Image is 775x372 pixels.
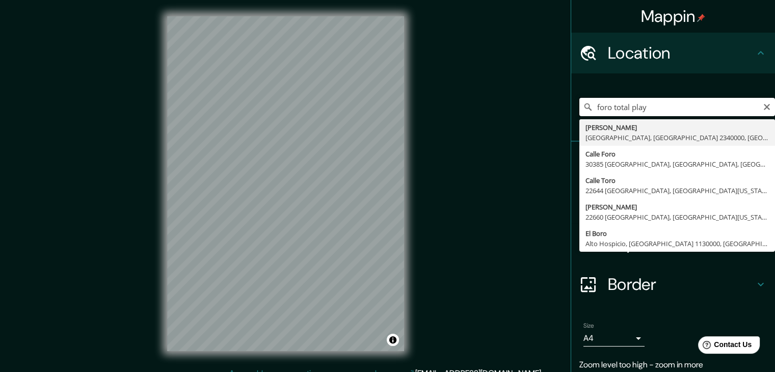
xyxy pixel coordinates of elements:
[608,43,755,63] h4: Location
[583,330,645,347] div: A4
[608,233,755,254] h4: Layout
[585,122,769,132] div: [PERSON_NAME]
[585,202,769,212] div: [PERSON_NAME]
[571,264,775,305] div: Border
[571,142,775,182] div: Pins
[684,332,764,361] iframe: Help widget launcher
[167,16,404,351] canvas: Map
[571,182,775,223] div: Style
[585,132,769,143] div: [GEOGRAPHIC_DATA], [GEOGRAPHIC_DATA] 2340000, [GEOGRAPHIC_DATA]
[585,149,769,159] div: Calle Foro
[579,98,775,116] input: Pick your city or area
[608,274,755,295] h4: Border
[585,185,769,196] div: 22644 [GEOGRAPHIC_DATA], [GEOGRAPHIC_DATA][US_STATE], [GEOGRAPHIC_DATA]
[585,159,769,169] div: 30385 [GEOGRAPHIC_DATA], [GEOGRAPHIC_DATA], [GEOGRAPHIC_DATA]
[585,212,769,222] div: 22660 [GEOGRAPHIC_DATA], [GEOGRAPHIC_DATA][US_STATE], [GEOGRAPHIC_DATA]
[585,175,769,185] div: Calle Toro
[387,334,399,346] button: Toggle attribution
[697,14,705,22] img: pin-icon.png
[579,359,767,371] p: Zoom level too high - zoom in more
[571,223,775,264] div: Layout
[583,322,594,330] label: Size
[763,101,771,111] button: Clear
[585,228,769,238] div: El Boro
[571,33,775,73] div: Location
[641,6,706,26] h4: Mappin
[585,238,769,249] div: Alto Hospicio, [GEOGRAPHIC_DATA] 1130000, [GEOGRAPHIC_DATA]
